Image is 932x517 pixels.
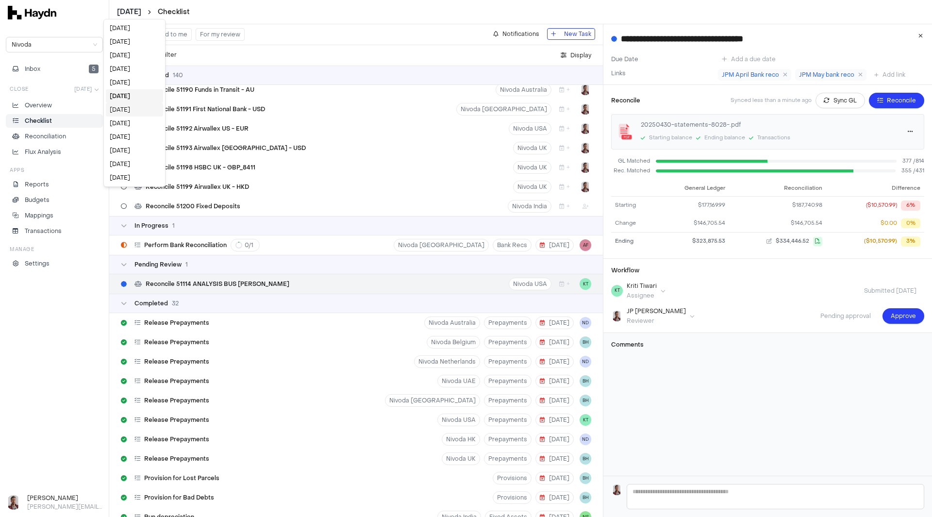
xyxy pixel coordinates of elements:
[106,130,163,144] div: [DATE]
[106,35,163,49] div: [DATE]
[106,171,163,184] div: [DATE]
[106,157,163,171] div: [DATE]
[106,89,163,103] div: [DATE]
[106,76,163,89] div: [DATE]
[106,49,163,62] div: [DATE]
[106,103,163,117] div: [DATE]
[106,117,163,130] div: [DATE]
[106,62,163,76] div: [DATE]
[106,144,163,157] div: [DATE]
[106,21,163,35] div: [DATE]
